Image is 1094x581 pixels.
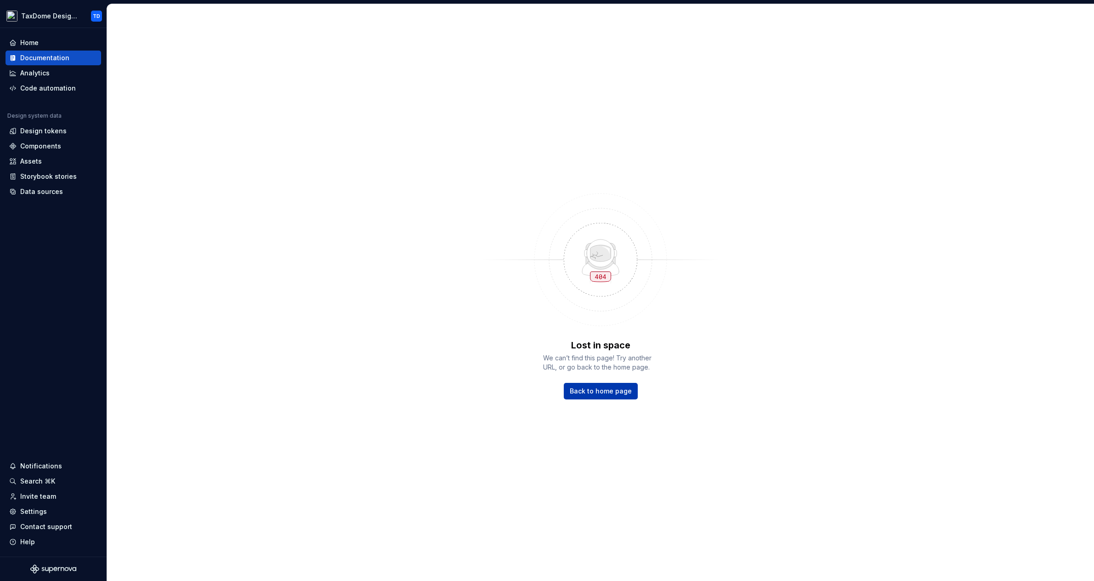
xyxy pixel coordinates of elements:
[564,383,638,399] a: Back to home page
[20,68,50,78] div: Analytics
[6,81,101,96] a: Code automation
[570,387,632,396] span: Back to home page
[7,112,62,120] div: Design system data
[93,12,100,20] div: TD
[20,477,55,486] div: Search ⌘K
[6,154,101,169] a: Assets
[6,474,101,489] button: Search ⌘K
[20,53,69,63] div: Documentation
[6,489,101,504] a: Invite team
[30,564,76,574] svg: Supernova Logo
[6,139,101,154] a: Components
[20,172,77,181] div: Storybook stories
[6,124,101,138] a: Design tokens
[20,38,39,47] div: Home
[20,187,63,196] div: Data sources
[6,11,17,22] img: da704ea1-22e8-46cf-95f8-d9f462a55abe.png
[6,519,101,534] button: Contact support
[20,522,72,531] div: Contact support
[6,51,101,65] a: Documentation
[21,11,80,21] div: TaxDome Design System
[20,461,62,471] div: Notifications
[20,492,56,501] div: Invite team
[543,353,658,372] span: We can’t find this page! Try another URL, or go back to the home page.
[571,339,630,352] p: Lost in space
[6,35,101,50] a: Home
[6,459,101,473] button: Notifications
[20,84,76,93] div: Code automation
[20,537,35,547] div: Help
[2,6,105,26] button: TaxDome Design SystemTD
[6,535,101,549] button: Help
[20,126,67,136] div: Design tokens
[20,142,61,151] div: Components
[20,157,42,166] div: Assets
[20,507,47,516] div: Settings
[6,66,101,80] a: Analytics
[6,184,101,199] a: Data sources
[6,169,101,184] a: Storybook stories
[6,504,101,519] a: Settings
